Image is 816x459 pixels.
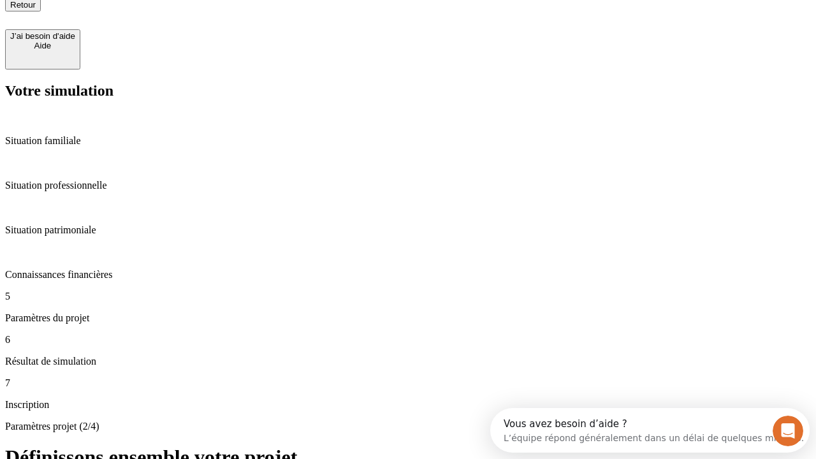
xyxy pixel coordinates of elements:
div: Ouvrir le Messenger Intercom [5,5,351,40]
p: Paramètres du projet [5,312,811,324]
p: Situation patrimoniale [5,224,811,236]
iframe: Intercom live chat [773,416,803,446]
p: Résultat de simulation [5,356,811,367]
p: Situation professionnelle [5,180,811,191]
div: J’ai besoin d'aide [10,31,75,41]
h2: Votre simulation [5,82,811,99]
div: Vous avez besoin d’aide ? [13,11,314,21]
button: J’ai besoin d'aideAide [5,29,80,69]
p: Inscription [5,399,811,411]
p: 6 [5,334,811,346]
p: 5 [5,291,811,302]
p: Situation familiale [5,135,811,147]
p: 7 [5,377,811,389]
iframe: Intercom live chat discovery launcher [490,408,810,453]
p: Paramètres projet (2/4) [5,421,811,432]
p: Connaissances financières [5,269,811,280]
div: L’équipe répond généralement dans un délai de quelques minutes. [13,21,314,34]
div: Aide [10,41,75,50]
